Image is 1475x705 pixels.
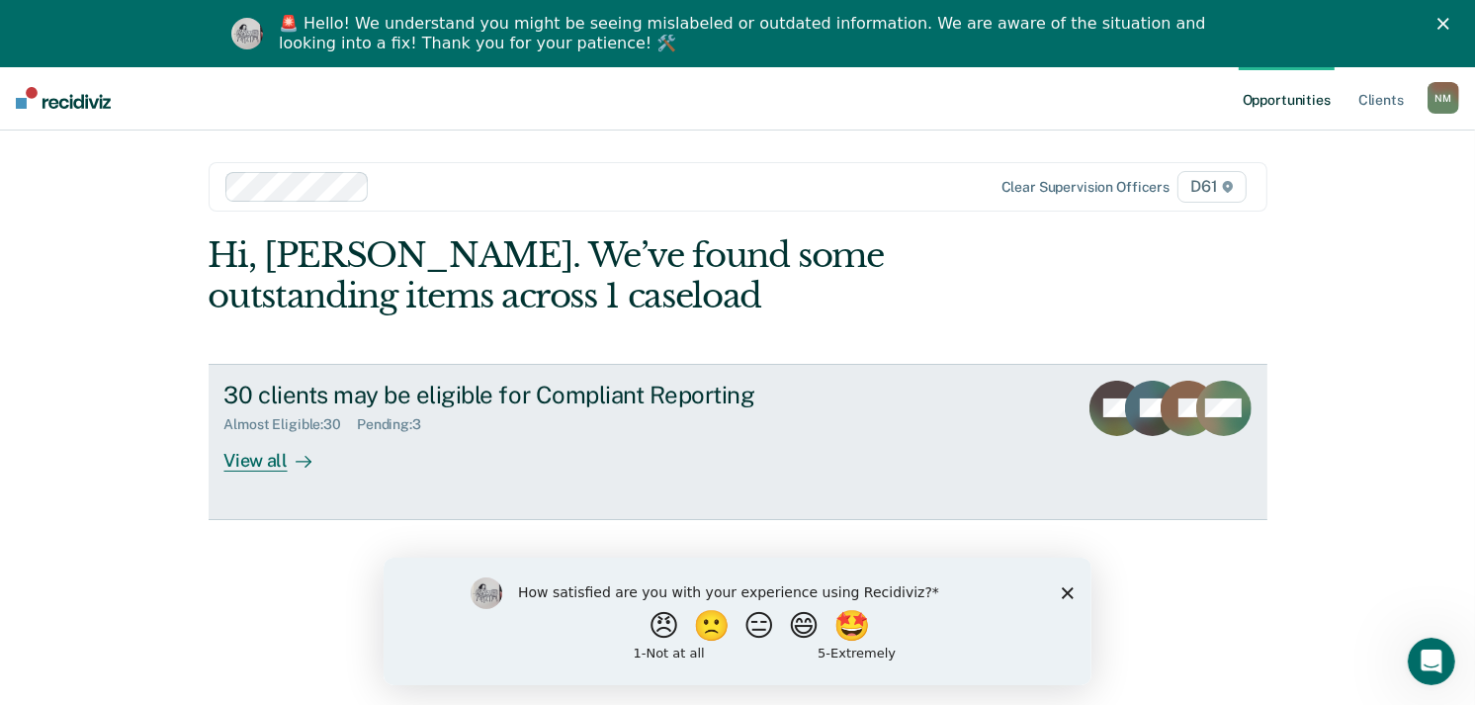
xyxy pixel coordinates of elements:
button: NM [1428,82,1459,114]
a: Opportunities [1239,66,1335,130]
div: N M [1428,82,1459,114]
div: Pending : 3 [357,416,437,433]
a: 30 clients may be eligible for Compliant ReportingAlmost Eligible:30Pending:3View all [209,364,1267,520]
div: Close [1437,18,1457,30]
div: Hi, [PERSON_NAME]. We’ve found some outstanding items across 1 caseload [209,235,1056,316]
div: 30 clients may be eligible for Compliant Reporting [224,381,918,409]
div: Clear supervision officers [1001,179,1170,196]
a: Clients [1354,66,1408,130]
img: Recidiviz [16,87,111,109]
iframe: Survey by Kim from Recidiviz [384,558,1091,685]
iframe: Intercom live chat [1408,638,1455,685]
div: View all [224,433,335,472]
img: Profile image for Kim [231,18,263,49]
div: 🚨 Hello! We understand you might be seeing mislabeled or outdated information. We are aware of th... [279,14,1212,53]
div: Almost Eligible : 30 [224,416,358,433]
span: D61 [1177,171,1246,203]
